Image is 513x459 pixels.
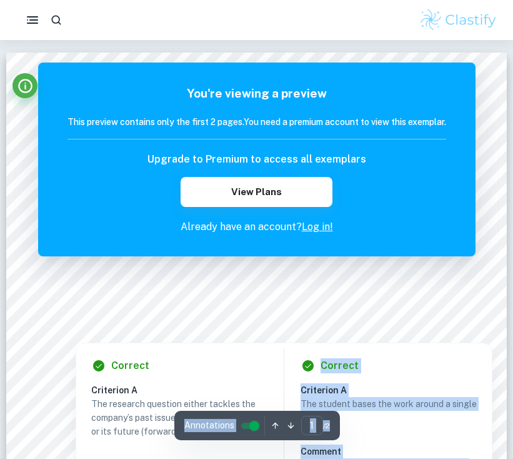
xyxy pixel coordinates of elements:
h6: Correct [321,358,359,373]
a: Log in! [302,221,333,233]
h6: This preview contains only the first 2 pages. You need a premium account to view this exemplar. [67,115,446,129]
h5: You're viewing a preview [67,84,446,103]
button: View Plans [181,177,332,207]
h6: Criterion A [91,383,277,397]
button: Info [12,73,37,98]
h6: Comment [301,445,477,458]
h6: Upgrade to Premium to access all exemplars [147,152,366,167]
p: Already have an account? [67,219,446,235]
span: Annotations [184,419,234,432]
p: The student bases the work around a single business [301,397,477,425]
span: / 2 [323,420,330,431]
h6: Correct [111,358,149,373]
h6: Criterion A [301,383,487,397]
img: Clastify logo [419,8,498,33]
p: The research question either tackles the company’s past issues (backward-looking) or its future (... [91,397,267,438]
